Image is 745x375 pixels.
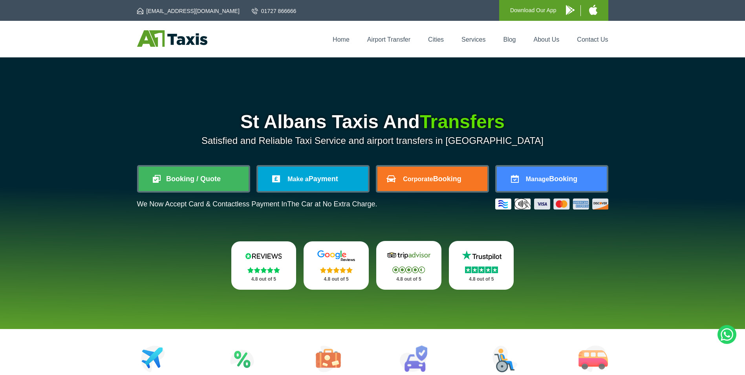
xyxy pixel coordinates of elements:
[420,111,505,132] span: Transfers
[403,176,433,182] span: Corporate
[240,274,288,284] p: 4.8 out of 5
[428,36,444,43] a: Cities
[240,250,287,262] img: Reviews.io
[377,167,487,191] a: CorporateBooking
[139,167,249,191] a: Booking / Quote
[492,346,518,372] img: Wheelchair
[534,36,560,43] a: About Us
[566,5,575,15] img: A1 Taxis Android App
[316,346,341,372] img: Tours
[385,250,432,261] img: Tripadvisor
[137,30,207,47] img: A1 Taxis St Albans LTD
[461,36,485,43] a: Services
[137,200,377,208] p: We Now Accept Card & Contactless Payment In
[141,346,165,372] img: Airport Transfers
[287,200,377,208] span: The Car at No Extra Charge.
[503,36,516,43] a: Blog
[376,241,441,290] a: Tripadvisor Stars 4.8 out of 5
[231,241,297,290] a: Reviews.io Stars 4.8 out of 5
[399,346,427,372] img: Car Rental
[287,176,308,182] span: Make a
[589,5,597,15] img: A1 Taxis iPhone App
[367,36,410,43] a: Airport Transfer
[252,7,297,15] a: 01727 866666
[458,274,505,284] p: 4.8 out of 5
[304,241,369,290] a: Google Stars 4.8 out of 5
[247,267,280,273] img: Stars
[137,135,608,146] p: Satisfied and Reliable Taxi Service and airport transfers in [GEOGRAPHIC_DATA]
[392,267,425,273] img: Stars
[137,7,240,15] a: [EMAIL_ADDRESS][DOMAIN_NAME]
[449,241,514,290] a: Trustpilot Stars 4.8 out of 5
[320,267,353,273] img: Stars
[333,36,350,43] a: Home
[497,167,607,191] a: ManageBooking
[458,250,505,261] img: Trustpilot
[577,36,608,43] a: Contact Us
[312,274,360,284] p: 4.8 out of 5
[313,250,360,262] img: Google
[510,6,556,15] p: Download Our App
[465,267,498,273] img: Stars
[526,176,549,182] span: Manage
[230,346,254,372] img: Attractions
[258,167,368,191] a: Make aPayment
[137,112,608,131] h1: St Albans Taxis And
[385,274,433,284] p: 4.8 out of 5
[578,346,608,372] img: Minibus
[495,199,608,210] img: Credit And Debit Cards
